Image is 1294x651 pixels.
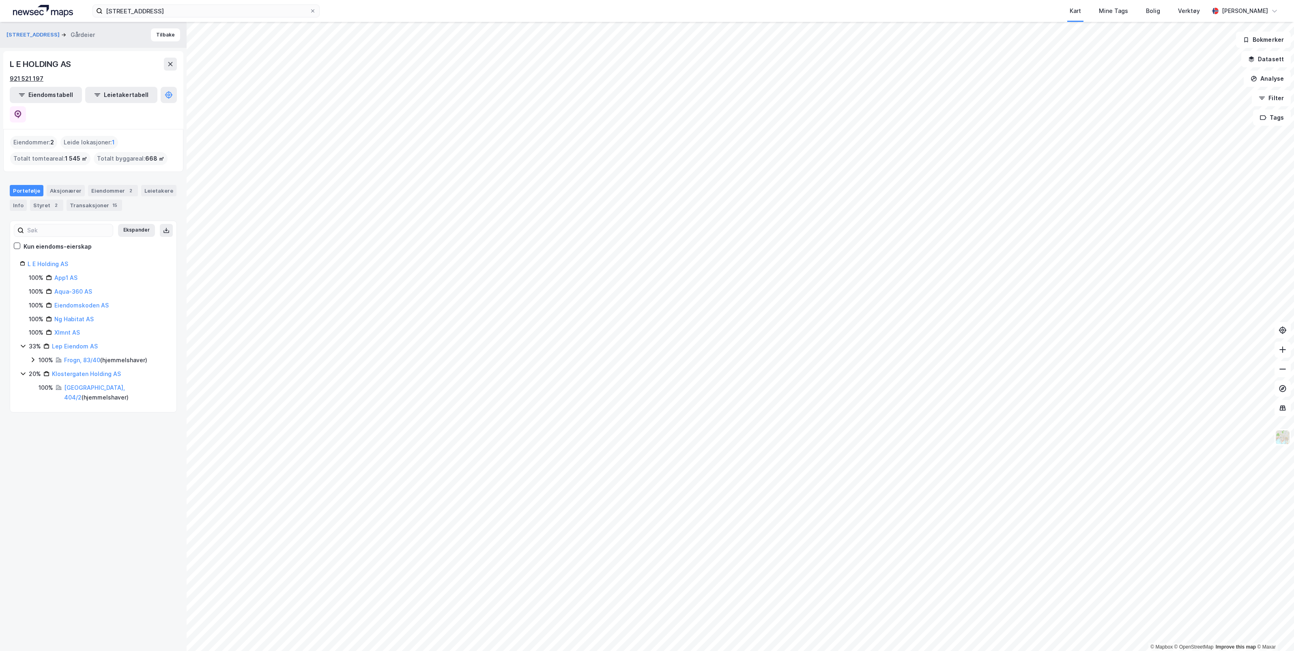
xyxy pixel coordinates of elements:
a: Eiendomskoden AS [54,302,109,309]
a: Xlmnt AS [54,329,80,336]
div: Leide lokasjoner : [60,136,118,149]
div: Info [10,200,27,211]
button: Bokmerker [1236,32,1291,48]
span: 668 ㎡ [145,154,164,163]
div: 15 [111,201,119,209]
img: logo.a4113a55bc3d86da70a041830d287a7e.svg [13,5,73,17]
a: Frogn, 83/40 [64,357,100,363]
div: 100% [29,273,43,283]
a: Klostergaten Holding AS [52,370,121,377]
iframe: Chat Widget [1253,612,1294,651]
button: Filter [1252,90,1291,106]
div: 100% [39,383,53,393]
div: 100% [29,301,43,310]
span: 1 545 ㎡ [65,154,87,163]
div: 921 521 197 [10,74,43,84]
div: 2 [127,187,135,195]
a: Improve this map [1216,644,1256,650]
a: Lep Eiendom AS [52,343,98,350]
a: App1 AS [54,274,77,281]
a: Ng Habitat AS [54,316,94,322]
div: ( hjemmelshaver ) [64,355,147,365]
div: Aksjonærer [47,185,85,196]
div: 33% [29,342,41,351]
a: OpenStreetMap [1174,644,1214,650]
a: L E Holding AS [28,260,68,267]
div: Mine Tags [1099,6,1128,16]
button: Leietakertabell [85,87,157,103]
img: Z [1275,430,1290,445]
button: Tilbake [151,28,180,41]
div: ( hjemmelshaver ) [64,383,167,402]
div: 2 [52,201,60,209]
input: Søk på adresse, matrikkel, gårdeiere, leietakere eller personer [103,5,310,17]
button: Eiendomstabell [10,87,82,103]
div: Kun eiendoms-eierskap [24,242,92,251]
div: Eiendommer : [10,136,57,149]
button: Datasett [1241,51,1291,67]
div: Verktøy [1178,6,1200,16]
div: 100% [39,355,53,365]
div: Styret [30,200,63,211]
button: Analyse [1244,71,1291,87]
div: 100% [29,328,43,337]
div: Totalt tomteareal : [10,152,90,165]
span: 1 [112,138,115,147]
div: 20% [29,369,41,379]
div: Kart [1070,6,1081,16]
div: Bolig [1146,6,1160,16]
div: L E HOLDING AS [10,58,73,71]
div: Portefølje [10,185,43,196]
div: 100% [29,287,43,296]
div: Eiendommer [88,185,138,196]
input: Søk [24,224,113,236]
button: [STREET_ADDRESS] [6,31,61,39]
div: Transaksjoner [67,200,122,211]
div: Totalt byggareal : [94,152,168,165]
button: Tags [1253,110,1291,126]
div: Leietakere [141,185,176,196]
div: 100% [29,314,43,324]
a: [GEOGRAPHIC_DATA], 404/2 [64,384,125,401]
span: 2 [50,138,54,147]
a: Aqua-360 AS [54,288,92,295]
div: [PERSON_NAME] [1222,6,1268,16]
button: Ekspander [118,224,155,237]
div: Gårdeier [71,30,95,40]
a: Mapbox [1150,644,1173,650]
